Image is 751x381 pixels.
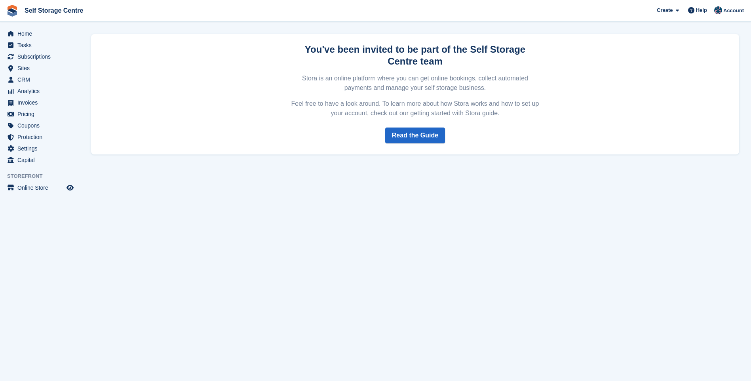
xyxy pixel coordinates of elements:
span: Settings [17,143,65,154]
a: menu [4,109,75,120]
p: Feel free to have a look around. To learn more about how Stora works and how to set up your accou... [290,99,540,118]
strong: You've been invited to be part of the Self Storage Centre team [305,44,525,67]
a: menu [4,51,75,62]
a: menu [4,154,75,166]
a: menu [4,143,75,154]
span: Account [723,7,744,15]
a: menu [4,28,75,39]
a: menu [4,74,75,85]
span: Create [657,6,673,14]
span: Analytics [17,86,65,97]
span: Help [696,6,707,14]
a: menu [4,86,75,97]
a: Read the Guide [385,128,445,143]
span: Sites [17,63,65,74]
p: Stora is an online platform where you can get online bookings, collect automated payments and man... [290,74,540,93]
span: Pricing [17,109,65,120]
a: menu [4,40,75,51]
a: menu [4,97,75,108]
a: menu [4,182,75,193]
a: menu [4,131,75,143]
a: Self Storage Centre [21,4,86,17]
span: Coupons [17,120,65,131]
span: Protection [17,131,65,143]
img: Clair Cole [714,6,722,14]
a: Preview store [65,183,75,192]
span: Subscriptions [17,51,65,62]
span: Home [17,28,65,39]
a: menu [4,120,75,131]
span: Storefront [7,172,79,180]
a: menu [4,63,75,74]
span: Capital [17,154,65,166]
span: Invoices [17,97,65,108]
span: Tasks [17,40,65,51]
img: stora-icon-8386f47178a22dfd0bd8f6a31ec36ba5ce8667c1dd55bd0f319d3a0aa187defe.svg [6,5,18,17]
span: CRM [17,74,65,85]
span: Online Store [17,182,65,193]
